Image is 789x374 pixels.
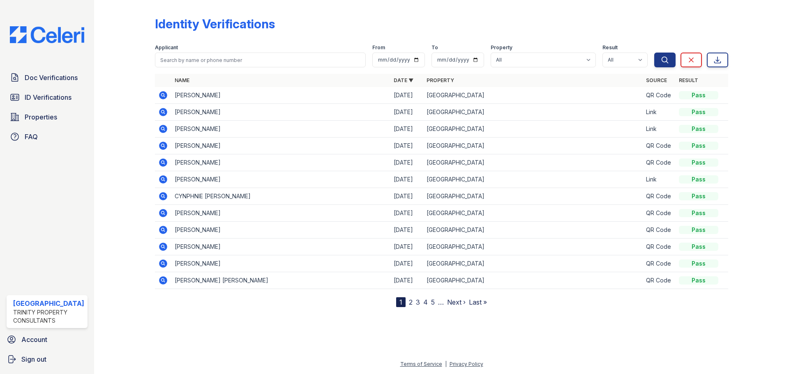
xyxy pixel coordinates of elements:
[423,298,428,306] a: 4
[7,128,88,145] a: FAQ
[423,121,642,138] td: [GEOGRAPHIC_DATA]
[679,192,718,200] div: Pass
[21,335,47,344] span: Account
[171,104,390,121] td: [PERSON_NAME]
[643,138,676,154] td: QR Code
[25,73,78,83] span: Doc Verifications
[13,308,84,325] div: Trinity Property Consultants
[171,205,390,222] td: [PERSON_NAME]
[25,132,38,142] span: FAQ
[171,239,390,255] td: [PERSON_NAME]
[394,77,413,83] a: Date ▼
[643,154,676,171] td: QR Code
[679,276,718,285] div: Pass
[643,239,676,255] td: QR Code
[643,121,676,138] td: Link
[679,226,718,234] div: Pass
[171,138,390,154] td: [PERSON_NAME]
[409,298,413,306] a: 2
[445,361,447,367] div: |
[171,154,390,171] td: [PERSON_NAME]
[423,138,642,154] td: [GEOGRAPHIC_DATA]
[175,77,189,83] a: Name
[646,77,667,83] a: Source
[3,331,91,348] a: Account
[643,272,676,289] td: QR Code
[390,138,423,154] td: [DATE]
[171,87,390,104] td: [PERSON_NAME]
[171,188,390,205] td: CYNPHNIE [PERSON_NAME]
[679,108,718,116] div: Pass
[390,121,423,138] td: [DATE]
[423,239,642,255] td: [GEOGRAPHIC_DATA]
[390,171,423,188] td: [DATE]
[423,87,642,104] td: [GEOGRAPHIC_DATA]
[431,298,435,306] a: 5
[431,44,438,51] label: To
[390,205,423,222] td: [DATE]
[423,154,642,171] td: [GEOGRAPHIC_DATA]
[423,171,642,188] td: [GEOGRAPHIC_DATA]
[427,77,454,83] a: Property
[423,272,642,289] td: [GEOGRAPHIC_DATA]
[390,239,423,255] td: [DATE]
[423,188,642,205] td: [GEOGRAPHIC_DATA]
[438,297,444,307] span: …
[390,104,423,121] td: [DATE]
[679,259,718,268] div: Pass
[416,298,420,306] a: 3
[679,175,718,184] div: Pass
[171,255,390,272] td: [PERSON_NAME]
[372,44,385,51] label: From
[21,354,46,364] span: Sign out
[491,44,512,51] label: Property
[390,222,423,239] td: [DATE]
[423,222,642,239] td: [GEOGRAPHIC_DATA]
[679,209,718,217] div: Pass
[171,171,390,188] td: [PERSON_NAME]
[171,272,390,289] td: [PERSON_NAME] [PERSON_NAME]
[423,104,642,121] td: [GEOGRAPHIC_DATA]
[643,222,676,239] td: QR Code
[3,351,91,367] a: Sign out
[155,16,275,31] div: Identity Verifications
[400,361,442,367] a: Terms of Service
[171,222,390,239] td: [PERSON_NAME]
[390,272,423,289] td: [DATE]
[3,26,91,43] img: CE_Logo_Blue-a8612792a0a2168367f1c8372b55b34899dd931a85d93a1a3d3e32e68fde9ad4.png
[390,87,423,104] td: [DATE]
[423,205,642,222] td: [GEOGRAPHIC_DATA]
[643,255,676,272] td: QR Code
[396,297,406,307] div: 1
[602,44,618,51] label: Result
[155,44,178,51] label: Applicant
[679,158,718,167] div: Pass
[643,205,676,222] td: QR Code
[155,53,366,67] input: Search by name or phone number
[679,125,718,133] div: Pass
[643,171,676,188] td: Link
[171,121,390,138] td: [PERSON_NAME]
[390,154,423,171] td: [DATE]
[450,361,483,367] a: Privacy Policy
[7,89,88,106] a: ID Verifications
[423,255,642,272] td: [GEOGRAPHIC_DATA]
[13,298,84,308] div: [GEOGRAPHIC_DATA]
[469,298,487,306] a: Last »
[7,109,88,125] a: Properties
[390,255,423,272] td: [DATE]
[7,69,88,86] a: Doc Verifications
[643,188,676,205] td: QR Code
[25,112,57,122] span: Properties
[679,77,698,83] a: Result
[643,104,676,121] td: Link
[447,298,466,306] a: Next ›
[643,87,676,104] td: QR Code
[679,243,718,251] div: Pass
[679,91,718,99] div: Pass
[679,142,718,150] div: Pass
[25,92,72,102] span: ID Verifications
[390,188,423,205] td: [DATE]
